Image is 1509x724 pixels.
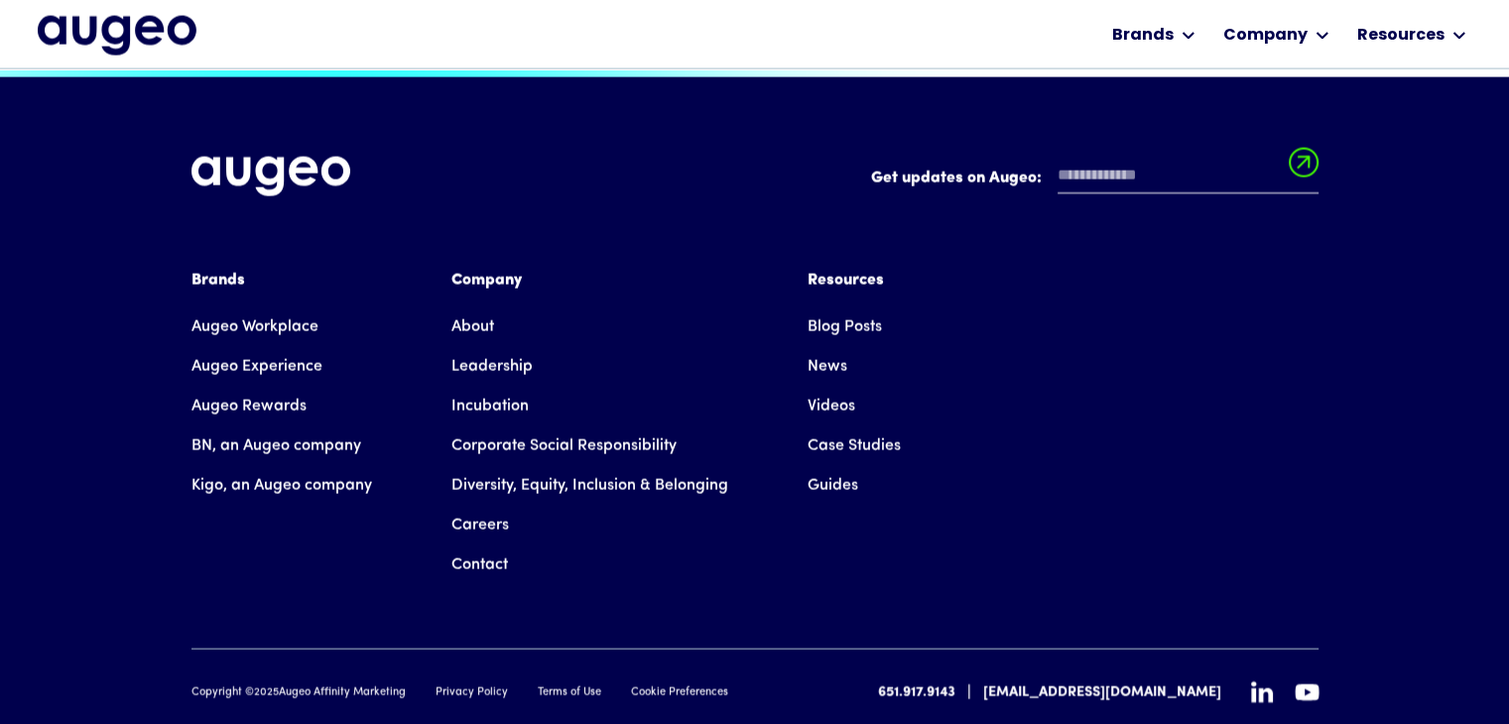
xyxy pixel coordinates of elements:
[451,506,509,545] a: Careers
[808,269,901,293] div: Resources
[967,681,971,705] div: |
[451,307,494,347] a: About
[808,307,882,347] a: Blog Posts
[1112,24,1174,48] div: Brands
[38,16,196,58] a: home
[871,157,1319,204] form: Email Form
[191,347,322,387] a: Augeo Experience
[631,685,728,702] a: Cookie Preferences
[191,426,361,466] a: BN, an Augeo company
[191,685,406,702] div: Copyright © Augeo Affinity Marketing
[254,687,279,698] span: 2025
[808,426,901,466] a: Case Studies
[451,387,529,426] a: Incubation
[451,347,533,387] a: Leadership
[191,466,372,506] a: Kigo, an Augeo company
[1289,148,1319,189] input: Submit
[983,682,1221,703] a: [EMAIL_ADDRESS][DOMAIN_NAME]
[191,269,372,293] div: Brands
[191,157,350,197] img: Augeo's full logo in white.
[436,685,508,702] a: Privacy Policy
[191,387,307,426] a: Augeo Rewards
[451,545,508,585] a: Contact
[1357,24,1445,48] div: Resources
[878,682,955,703] a: 651.917.9143
[808,466,858,506] a: Guides
[1223,24,1308,48] div: Company
[871,167,1042,190] label: Get updates on Augeo:
[808,387,855,426] a: Videos
[538,685,601,702] a: Terms of Use
[191,307,318,347] a: Augeo Workplace
[451,426,677,466] a: Corporate Social Responsibility
[451,269,728,293] div: Company
[451,466,728,506] a: Diversity, Equity, Inclusion & Belonging
[808,347,847,387] a: News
